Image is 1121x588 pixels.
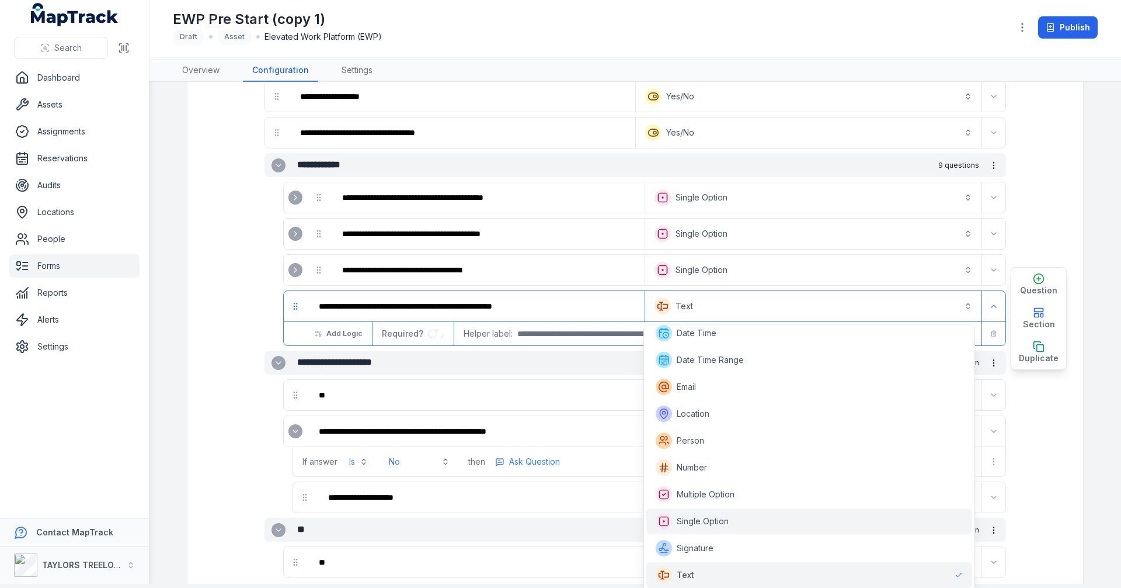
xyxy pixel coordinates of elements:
[647,293,979,319] button: Text
[677,381,696,393] span: Email
[677,489,734,500] span: Multiple Option
[677,542,713,554] span: Signature
[677,435,704,447] span: Person
[677,354,744,366] span: Date Time Range
[677,408,709,420] span: Location
[677,462,707,473] span: Number
[677,569,694,581] span: Text
[677,327,716,339] span: Date Time
[677,516,729,527] span: Single Option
